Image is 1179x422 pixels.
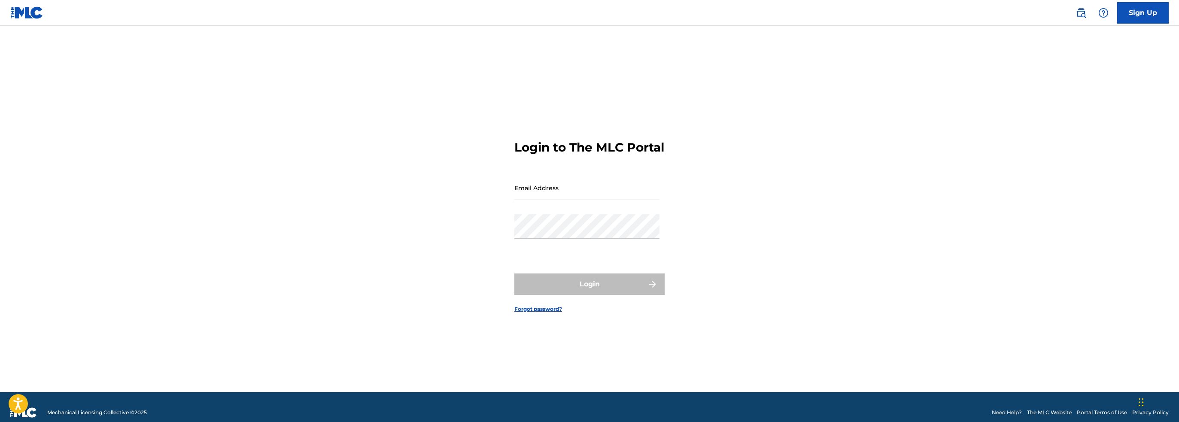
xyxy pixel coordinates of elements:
a: Public Search [1073,4,1090,21]
a: Forgot password? [514,305,562,313]
img: MLC Logo [10,6,43,19]
iframe: Chat Widget [1136,381,1179,422]
h3: Login to The MLC Portal [514,140,664,155]
a: Sign Up [1117,2,1169,24]
a: Privacy Policy [1132,409,1169,416]
div: Help [1095,4,1112,21]
span: Mechanical Licensing Collective © 2025 [47,409,147,416]
a: Need Help? [992,409,1022,416]
a: Portal Terms of Use [1077,409,1127,416]
img: search [1076,8,1086,18]
a: The MLC Website [1027,409,1072,416]
img: help [1098,8,1109,18]
div: Drag [1139,389,1144,415]
img: logo [10,407,37,418]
